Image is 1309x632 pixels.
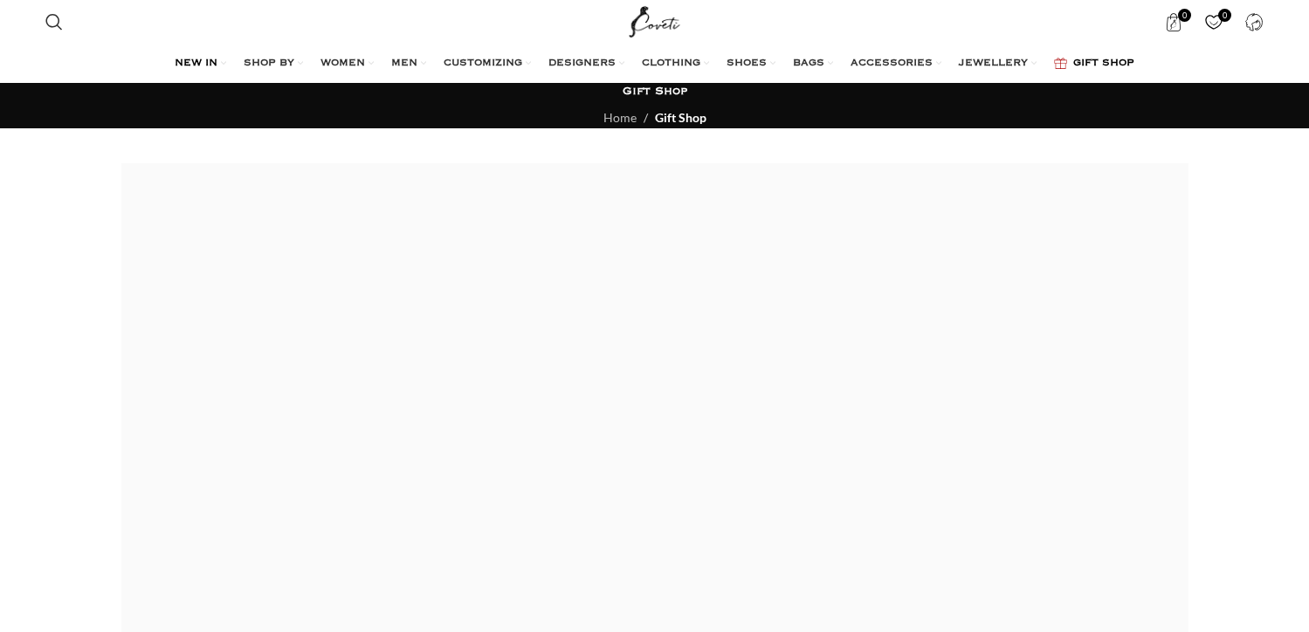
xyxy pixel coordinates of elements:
a: DESIGNERS [548,46,624,81]
span: MEN [391,57,417,71]
a: SHOP BY [244,46,303,81]
a: CLOTHING [642,46,709,81]
span: Gift Shop [655,110,706,125]
div: Main navigation [37,46,1271,81]
span: 0 [1218,9,1231,22]
span: WOMEN [320,57,365,71]
span: GIFT SHOP [1073,57,1134,71]
a: MEN [391,46,426,81]
span: CLOTHING [642,57,700,71]
a: 0 [1196,4,1232,39]
div: My Wishlist [1196,4,1232,39]
span: SHOP BY [244,57,294,71]
span: SHOES [727,57,767,71]
h1: Gift Shop [623,84,687,100]
a: BAGS [793,46,833,81]
a: GIFT SHOP [1054,46,1134,81]
a: CUSTOMIZING [444,46,531,81]
a: Site logo [625,13,684,28]
span: CUSTOMIZING [444,57,522,71]
span: JEWELLERY [959,57,1028,71]
a: WOMEN [320,46,374,81]
span: BAGS [793,57,824,71]
a: Home [603,110,637,125]
a: JEWELLERY [959,46,1037,81]
span: ACCESSORIES [851,57,933,71]
img: GiftBag [1054,58,1067,69]
span: 0 [1178,9,1191,22]
span: NEW IN [175,57,217,71]
a: ACCESSORIES [851,46,941,81]
a: Search [37,4,72,39]
a: 0 [1156,4,1192,39]
a: SHOES [727,46,775,81]
a: NEW IN [175,46,226,81]
span: DESIGNERS [548,57,616,71]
